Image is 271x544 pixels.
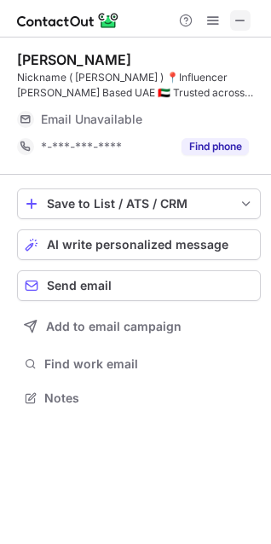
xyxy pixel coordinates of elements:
[47,279,112,292] span: Send email
[47,238,228,252] span: AI write personalized message
[47,197,231,211] div: Save to List / ATS / CRM
[17,270,261,301] button: Send email
[46,320,182,333] span: Add to email campaign
[41,112,142,127] span: Email Unavailable
[17,188,261,219] button: save-profile-one-click
[17,386,261,410] button: Notes
[17,352,261,376] button: Find work email
[17,10,119,31] img: ContactOut v5.3.10
[17,229,261,260] button: AI write personalized message
[17,51,131,68] div: [PERSON_NAME]
[17,70,261,101] div: Nickname ( [PERSON_NAME] ) 📍Influencer [PERSON_NAME] Based UAE 🇦🇪 Trusted across [GEOGRAPHIC_DATA...
[44,391,254,406] span: Notes
[44,356,254,372] span: Find work email
[17,311,261,342] button: Add to email campaign
[182,138,249,155] button: Reveal Button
